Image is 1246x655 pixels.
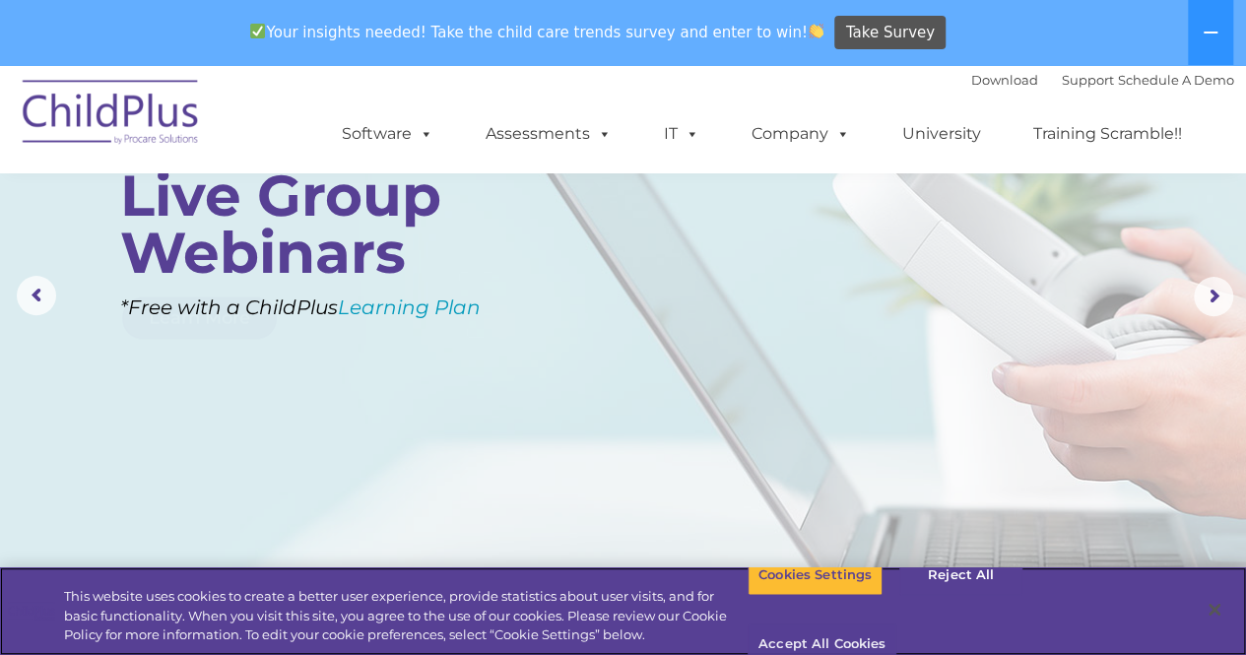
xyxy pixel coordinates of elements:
[809,24,823,38] img: 👏
[122,296,277,339] a: Learn More
[322,114,453,154] a: Software
[13,66,210,164] img: ChildPlus by Procare Solutions
[120,289,560,326] rs-layer: *Free with a ChildPlus
[338,295,481,319] a: Learning Plan
[274,211,358,226] span: Phone number
[1193,588,1236,631] button: Close
[466,114,631,154] a: Assessments
[64,587,748,645] div: This website uses cookies to create a better user experience, provide statistics about user visit...
[274,130,334,145] span: Last name
[644,114,719,154] a: IT
[1014,114,1202,154] a: Training Scramble!!
[242,13,832,51] span: Your insights needed! Take the child care trends survey and enter to win!
[732,114,870,154] a: Company
[846,16,935,50] span: Take Survey
[1062,72,1114,88] a: Support
[120,167,525,282] rs-layer: Live Group Webinars
[899,555,1022,596] button: Reject All
[971,72,1234,88] font: |
[834,16,946,50] a: Take Survey
[971,72,1038,88] a: Download
[1118,72,1234,88] a: Schedule A Demo
[250,24,265,38] img: ✅
[883,114,1001,154] a: University
[748,555,883,596] button: Cookies Settings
